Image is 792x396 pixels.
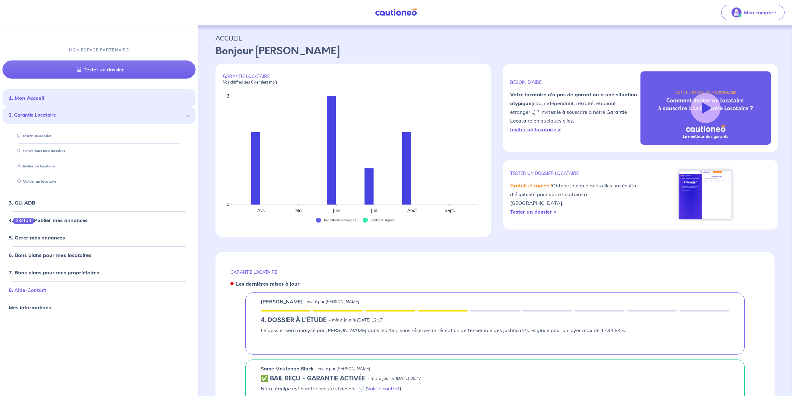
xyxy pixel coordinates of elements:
[223,74,484,85] p: GARANTIE LOCATAIRE
[2,266,196,279] div: 7. Bons plans pour mes propriétaires
[732,7,741,17] img: illu_account_valid_menu.svg
[744,9,773,16] p: Mon compte
[367,385,400,392] a: Voir le contrat
[510,91,637,106] strong: Votre locataire n'a pas de garant ou a une situation atypique
[9,95,44,101] a: 1. Mon Accueil
[215,32,775,44] p: ACCUEIL
[9,112,185,119] span: 2. Garantie Locataire
[9,200,35,206] a: 3. GLI ADB
[329,317,383,323] p: - mis à jour le [DATE] 12:17
[261,365,314,372] p: Same Moutongo Black
[15,149,65,153] a: Suivre tous mes dossiers
[510,171,640,176] p: TESTER un dossier locataire
[261,327,626,333] em: Le dossier sera analysé par [PERSON_NAME] dans les 48h, sous réserve de réception de l’ensemble d...
[407,208,417,213] text: Août
[510,126,561,133] a: Inviter un locataire >
[261,375,365,382] h5: ✅ BAIL REÇU - GARANTIE ACTIVÉE
[510,182,552,189] em: Gratuit et rapide !
[373,8,419,16] img: Cautioneo
[295,208,302,213] text: Mai
[261,316,729,324] div: state: RENTER-DOCUMENTS-TO-EVALUATE, Context: ,NULL-NO-CERTIFICATE
[9,269,99,276] a: 7. Bons plans pour mes propriétaires
[9,217,88,223] a: 4.GRATUITPublier mes annonces
[227,93,229,99] text: 3
[721,5,785,20] button: illu_account_valid_menu.svgMon compte
[9,287,46,293] a: 8. Aide-Contact
[9,252,91,258] a: 6. Bons plans pour mes locataires
[261,316,326,324] h5: 4. DOSSIER À L'ÉTUDE
[2,107,196,124] div: 2. Garantie Locataire
[315,366,370,372] p: - invité par [PERSON_NAME]
[332,208,340,213] text: Juin
[9,304,51,311] a: Mes informations
[257,208,265,213] text: Avr.
[370,208,378,213] text: Juil.
[2,214,196,226] div: 4.GRATUITPublier mes annonces
[261,385,401,392] em: Notre équipe est à votre écoute si besoin. 📄 ( )
[15,179,56,184] a: Valider un locataire
[215,44,775,59] p: Bonjour [PERSON_NAME]
[304,299,359,305] p: - invité par [PERSON_NAME]
[236,281,300,287] strong: Les dernières mises à jour
[2,249,196,261] div: 6. Bons plans pour mes locataires
[69,47,129,53] p: MON ESPACE PARTENAIRE
[2,60,196,79] a: Tester un dossier
[510,80,640,85] p: BESOIN D'AIDE
[230,269,760,275] p: GARANTIE LOCATAIRE
[261,375,729,382] div: state: CONTRACT-VALIDATED, Context: IN-MANAGEMENT,IN-MANAGEMENT
[2,92,196,104] div: 1. Mon Accueil
[10,176,188,187] div: Valider un locataire
[2,231,196,244] div: 5. Gérer mes annonces
[15,134,51,138] a: Tester un dossier
[676,167,735,222] img: simulateur.png
[510,181,640,216] p: Obtenez en quelques clics un résultat d'éligibilité pour votre locataire à [GEOGRAPHIC_DATA].
[640,71,771,145] img: video-gli-new-none.jpg
[445,208,455,213] text: Sept.
[227,202,229,207] text: 0
[510,90,640,134] p: (cdd, indépendant, retraité, étudiant étranger...) ? Invitez le à souscrire à notre Garantie Loca...
[2,284,196,296] div: 8. Aide-Contact
[10,146,188,156] div: Suivre tous mes dossiers
[261,298,303,305] p: [PERSON_NAME]
[223,80,278,85] em: Vos chiffres des 6 derniers mois
[510,209,557,215] a: Tester un dossier >
[2,301,196,314] div: Mes informations
[10,161,188,171] div: Inviter un locataire
[2,196,196,209] div: 3. GLI ADB
[15,164,55,168] a: Inviter un locataire
[368,375,421,382] p: - mis à jour le [DATE] 05:47
[10,131,188,141] div: Tester un dossier
[9,234,65,241] a: 5. Gérer mes annonces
